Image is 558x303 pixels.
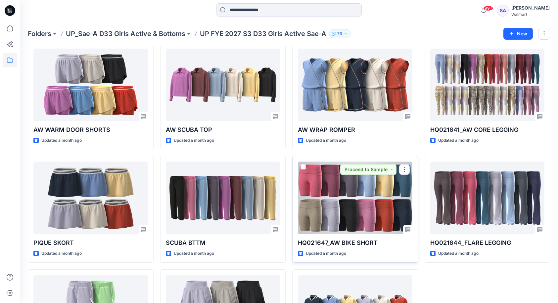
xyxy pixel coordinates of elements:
p: HQ021647_AW BIKE SHORT [298,238,412,247]
p: AW WRAP ROMPER [298,125,412,134]
p: PIQUE SKORT [33,238,148,247]
p: 73 [337,30,342,37]
button: New [503,28,533,40]
button: 73 [329,29,350,38]
p: Updated a month ago [438,250,479,257]
a: AW WRAP ROMPER [298,49,412,121]
p: AW WARM DOOR SHORTS [33,125,148,134]
a: HQ021641_AW CORE LEGGING [430,49,545,121]
div: [PERSON_NAME] [511,4,550,12]
p: SCUBA BTTM [166,238,280,247]
p: Updated a month ago [174,250,214,257]
p: Updated a month ago [306,250,346,257]
a: Folders [28,29,51,38]
p: Updated a month ago [306,137,346,144]
p: HQ021641_AW CORE LEGGING [430,125,545,134]
a: UP_Sae-A D33 Girls Active & Bottoms [66,29,185,38]
div: Walmart [511,12,550,17]
a: HQ021647_AW BIKE SHORT [298,162,412,234]
a: HQ021644_FLARE LEGGING [430,162,545,234]
p: UP FYE 2027 S3 D33 Girls Active Sae-A [200,29,326,38]
div: SA [497,5,509,17]
p: Updated a month ago [438,137,479,144]
span: 99+ [483,6,493,11]
p: HQ021644_FLARE LEGGING [430,238,545,247]
p: Updated a month ago [41,137,82,144]
a: SCUBA BTTM [166,162,280,234]
a: AW WARM DOOR SHORTS [33,49,148,121]
a: PIQUE SKORT [33,162,148,234]
p: Updated a month ago [174,137,214,144]
p: AW SCUBA TOP [166,125,280,134]
a: AW SCUBA TOP [166,49,280,121]
p: Updated a month ago [41,250,82,257]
